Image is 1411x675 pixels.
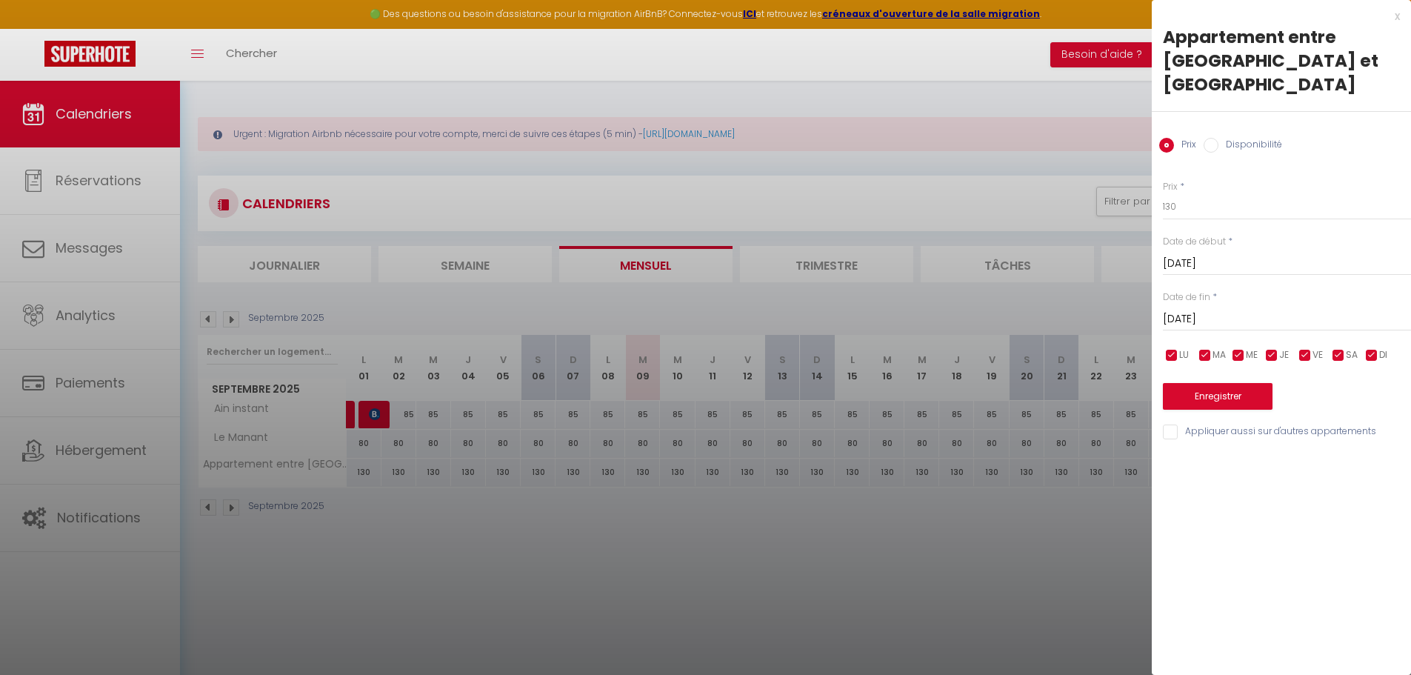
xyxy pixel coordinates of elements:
button: Enregistrer [1163,383,1272,410]
span: VE [1312,348,1323,362]
div: x [1152,7,1400,25]
label: Date de début [1163,235,1226,249]
span: MA [1212,348,1226,362]
label: Disponibilité [1218,138,1282,154]
span: ME [1246,348,1258,362]
button: Ouvrir le widget de chat LiveChat [12,6,56,50]
span: SA [1346,348,1358,362]
div: Appartement entre [GEOGRAPHIC_DATA] et [GEOGRAPHIC_DATA] [1163,25,1400,96]
label: Prix [1174,138,1196,154]
span: LU [1179,348,1189,362]
label: Prix [1163,180,1178,194]
span: DI [1379,348,1387,362]
label: Date de fin [1163,290,1210,305]
span: JE [1279,348,1289,362]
